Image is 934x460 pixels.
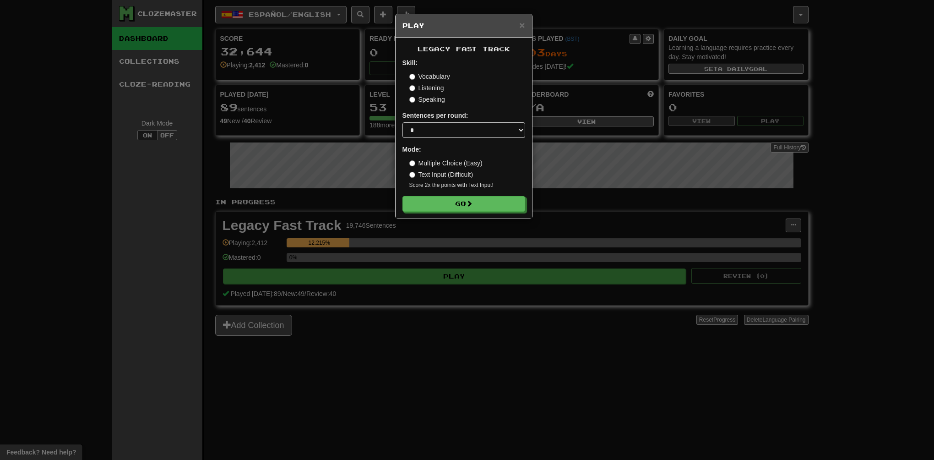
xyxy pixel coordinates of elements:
[409,181,525,189] small: Score 2x the points with Text Input !
[409,97,415,103] input: Speaking
[519,20,525,30] span: ×
[519,20,525,30] button: Close
[418,45,510,53] span: Legacy Fast Track
[402,196,525,212] button: Go
[409,72,450,81] label: Vocabulary
[409,160,415,166] input: Multiple Choice (Easy)
[402,21,525,30] h5: Play
[409,159,483,168] label: Multiple Choice (Easy)
[409,74,415,80] input: Vocabulary
[409,85,415,91] input: Listening
[409,170,473,179] label: Text Input (Difficult)
[402,59,418,66] strong: Skill:
[409,172,415,178] input: Text Input (Difficult)
[402,146,421,153] strong: Mode:
[409,95,445,104] label: Speaking
[402,111,468,120] label: Sentences per round:
[409,83,444,93] label: Listening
